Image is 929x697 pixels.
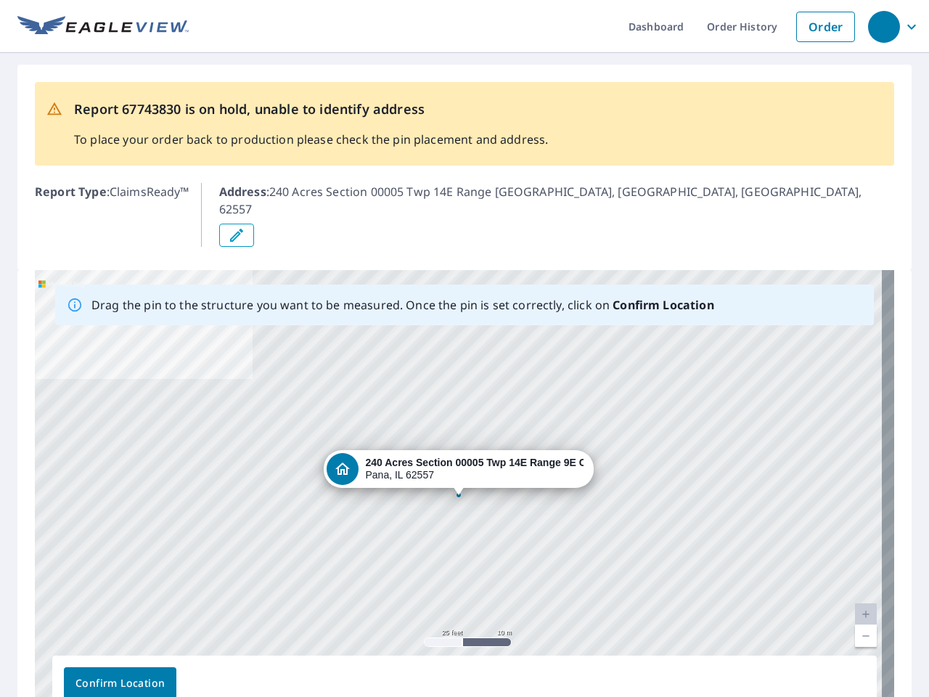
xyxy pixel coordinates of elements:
[366,457,631,468] strong: 240 Acres Section 00005 Twp 14E Range 9E County Ch
[219,184,266,200] b: Address
[75,674,165,693] span: Confirm Location
[366,457,584,481] div: Pana, IL 62557
[74,131,548,148] p: To place your order back to production please check the pin placement and address.
[855,625,877,647] a: Current Level 20, Zoom Out
[74,99,548,119] p: Report 67743830 is on hold, unable to identify address
[613,297,713,313] b: Confirm Location
[35,184,107,200] b: Report Type
[91,296,714,314] p: Drag the pin to the structure you want to be measured. Once the pin is set correctly, click on
[219,183,894,218] p: : 240 Acres Section 00005 Twp 14E Range [GEOGRAPHIC_DATA], [GEOGRAPHIC_DATA], [GEOGRAPHIC_DATA], ...
[35,183,189,247] p: : ClaimsReady™
[324,450,594,495] div: Dropped pin, building 1, Residential property, 240 Acres Section 00005 Twp 14E Range 9E County Ch...
[17,16,189,38] img: EV Logo
[855,603,877,625] a: Current Level 20, Zoom In Disabled
[796,12,855,42] a: Order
